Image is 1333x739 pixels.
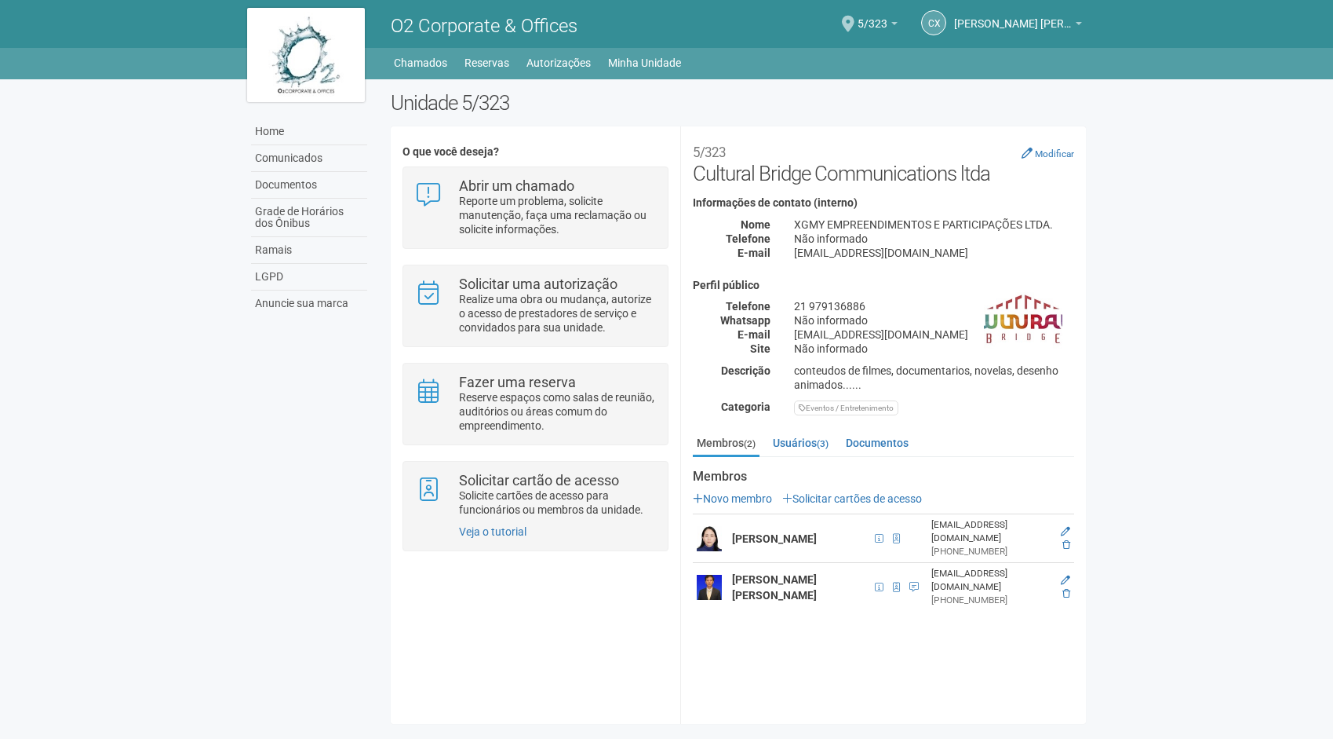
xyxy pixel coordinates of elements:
[391,91,1087,115] h2: Unidade 5/323
[693,138,1074,185] h2: Cultural Bridge Communications ltda
[693,431,759,457] a: Membros(2)
[720,314,770,327] strong: Whatsapp
[526,52,591,74] a: Autorizações
[931,567,1047,594] div: [EMAIL_ADDRESS][DOMAIN_NAME]
[782,327,1086,342] div: [EMAIL_ADDRESS][DOMAIN_NAME]
[921,10,946,35] a: cx
[984,280,1062,358] img: business.png
[251,237,367,264] a: Ramais
[459,390,656,433] p: Reserve espaços como salas de reunião, auditórios ou áreas comum do empreendimento.
[726,232,770,245] strong: Telefone
[459,194,656,236] p: Reporte um problema, solicite manutenção, faça uma reclamação ou solicite informações.
[459,292,656,335] p: Realize uma obra ou mudança, autorize o acesso de prestadores de serviço e convidados para sua un...
[251,172,367,199] a: Documentos
[1022,147,1074,159] a: Modificar
[415,179,656,236] a: Abrir um chamado Reporte um problema, solicite manutenção, faça uma reclamação ou solicite inform...
[842,431,912,455] a: Documentos
[954,20,1082,32] a: [PERSON_NAME] [PERSON_NAME]
[459,472,619,488] strong: Solicitar cartão de acesso
[693,492,772,505] a: Novo membro
[459,177,574,194] strong: Abrir um chamado
[415,375,656,433] a: Fazer uma reserva Reserve espaços como salas de reunião, auditórios ou áreas comum do empreendime...
[794,401,898,415] div: Eventos / Entretenimento
[391,15,577,37] span: O2 Corporate & Offices
[954,2,1072,30] span: chen xian guan
[741,218,770,231] strong: Nome
[247,8,365,102] img: logo.jpg
[782,218,1086,232] div: XGMY EMPREENDIMENTOS E PARTICIPAÇÕES LTDA.
[459,374,576,390] strong: Fazer uma reserva
[394,52,447,74] a: Chamados
[697,526,722,551] img: user.png
[693,280,1074,291] h4: Perfil público
[738,328,770,341] strong: E-mail
[744,438,756,449] small: (2)
[693,197,1074,209] h4: Informações de contato (interno)
[251,145,367,172] a: Comunicados
[415,474,656,517] a: Solicitar cartão de acesso Solicite cartões de acesso para funcionários ou membros da unidade.
[782,342,1086,356] div: Não informado
[459,276,617,292] strong: Solicitar uma autorização
[931,594,1047,607] div: [PHONE_NUMBER]
[464,52,509,74] a: Reservas
[251,291,367,316] a: Anuncie sua marca
[732,532,817,545] strong: [PERSON_NAME]
[1061,575,1070,586] a: Editar membro
[608,52,681,74] a: Minha Unidade
[697,575,722,600] img: user.png
[817,438,829,449] small: (3)
[459,488,656,517] p: Solicite cartões de acesso para funcionários ou membros da unidade.
[415,277,656,335] a: Solicitar uma autorização Realize uma obra ou mudança, autorize o acesso de prestadores de serviç...
[732,573,817,602] strong: [PERSON_NAME] [PERSON_NAME]
[782,492,922,505] a: Solicitar cartões de acesso
[738,247,770,259] strong: E-mail
[782,313,1086,327] div: Não informado
[251,199,367,237] a: Grade de Horários dos Ônibus
[782,232,1086,246] div: Não informado
[782,299,1086,313] div: 21 979136886
[858,20,898,32] a: 5/323
[721,364,770,377] strong: Descrição
[726,300,770,313] strong: Telefone
[769,431,832,455] a: Usuários(3)
[931,545,1047,558] div: [PHONE_NUMBER]
[251,264,367,291] a: LGPD
[1061,526,1070,537] a: Editar membro
[931,518,1047,545] div: [EMAIL_ADDRESS][DOMAIN_NAME]
[1062,588,1070,599] a: Excluir membro
[750,342,770,355] strong: Site
[1035,148,1074,159] small: Modificar
[459,525,526,538] a: Veja o tutorial
[782,246,1086,260] div: [EMAIL_ADDRESS][DOMAIN_NAME]
[782,364,1086,392] div: conteudos de filmes, documentarios, novelas, desenho animados......
[693,145,726,160] small: 5/323
[721,401,770,413] strong: Categoria
[693,470,1074,484] strong: Membros
[402,146,668,158] h4: O que você deseja?
[858,2,887,30] span: 5/323
[1062,540,1070,551] a: Excluir membro
[251,119,367,145] a: Home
